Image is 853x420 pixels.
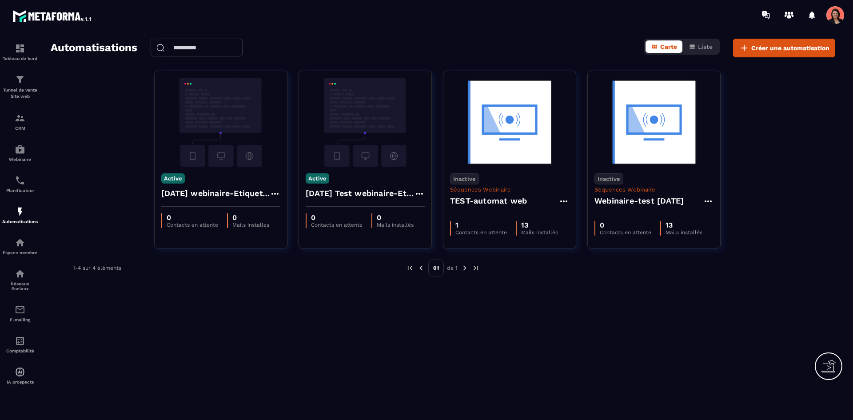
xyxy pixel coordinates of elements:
img: automation-background [594,78,713,167]
button: Créer une automatisation [733,39,835,57]
a: automationsautomationsAutomatisations [2,200,38,231]
p: Tableau de bord [2,56,38,61]
a: formationformationCRM [2,106,38,137]
p: Espace membre [2,250,38,255]
p: Active [161,173,185,184]
span: Liste [698,43,713,50]
img: automation-background [450,78,569,167]
p: Séquences Webinaire [594,186,713,193]
img: automation-background [306,78,425,167]
img: social-network [15,268,25,279]
p: Comptabilité [2,348,38,353]
h4: Webinaire-test [DATE] [594,195,684,207]
p: Mails installés [521,229,558,236]
p: Mails installés [232,222,269,228]
img: next [472,264,480,272]
img: next [461,264,469,272]
p: 13 [521,221,558,229]
img: scheduler [15,175,25,186]
p: Contacts en attente [600,229,651,236]
p: Contacts en attente [311,222,363,228]
p: 0 [600,221,651,229]
img: email [15,304,25,315]
h4: [DATE] webinaire-Etiquette CRM - Copy [161,187,270,200]
p: E-mailing [2,317,38,322]
p: 1-4 sur 4 éléments [73,265,121,271]
a: formationformationTunnel de vente Site web [2,68,38,106]
img: automation-background [161,78,280,167]
p: 0 [377,213,414,222]
p: Mails installés [666,229,702,236]
img: formation [15,113,25,124]
a: automationsautomationsEspace membre [2,231,38,262]
a: schedulerschedulerPlanificateur [2,168,38,200]
p: IA prospects [2,380,38,384]
img: logo [12,8,92,24]
p: Contacts en attente [167,222,218,228]
p: Mails installés [377,222,414,228]
span: Carte [660,43,677,50]
p: 0 [311,213,363,222]
a: emailemailE-mailing [2,298,38,329]
h4: [DATE] Test webinaire-Etiquette CRM [306,187,414,200]
p: 13 [666,221,702,229]
img: accountant [15,336,25,346]
img: prev [406,264,414,272]
img: prev [417,264,425,272]
a: automationsautomationsWebinaire [2,137,38,168]
button: Carte [646,40,682,53]
h2: Automatisations [51,39,137,57]
p: Automatisations [2,219,38,224]
p: 1 [455,221,507,229]
p: Inactive [450,173,479,184]
img: automations [15,144,25,155]
p: CRM [2,126,38,131]
p: Tunnel de vente Site web [2,87,38,100]
a: social-networksocial-networkRéseaux Sociaux [2,262,38,298]
img: automations [15,367,25,377]
p: Contacts en attente [455,229,507,236]
p: Inactive [594,173,623,184]
p: 0 [232,213,269,222]
p: Planificateur [2,188,38,193]
h4: TEST-automat web [450,195,527,207]
p: 0 [167,213,218,222]
p: Active [306,173,329,184]
img: automations [15,237,25,248]
p: Webinaire [2,157,38,162]
button: Liste [683,40,718,53]
img: formation [15,43,25,54]
a: formationformationTableau de bord [2,36,38,68]
p: Réseaux Sociaux [2,281,38,291]
img: formation [15,74,25,85]
img: automations [15,206,25,217]
span: Créer une automatisation [751,44,829,52]
p: 01 [428,260,444,276]
p: de 1 [447,264,458,272]
p: Séquences Webinaire [450,186,569,193]
a: accountantaccountantComptabilité [2,329,38,360]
